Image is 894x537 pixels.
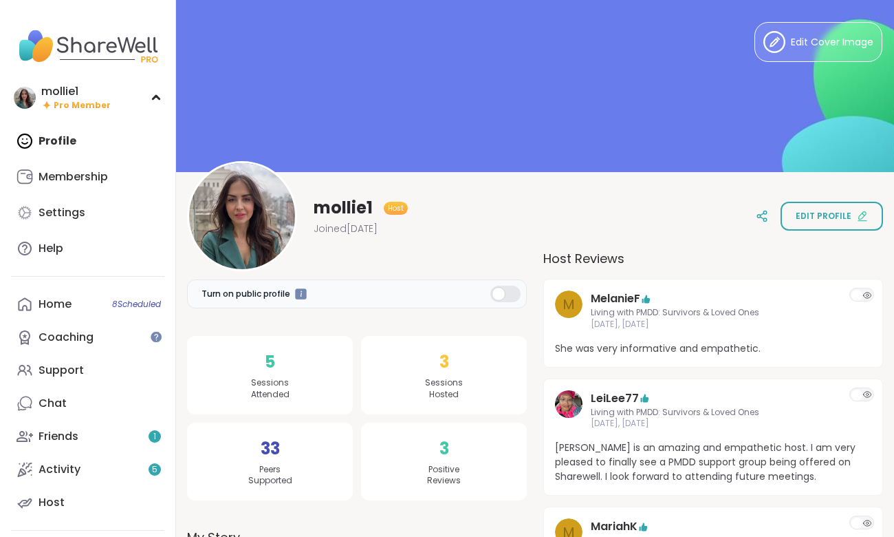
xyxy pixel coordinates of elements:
div: Host [39,495,65,510]
img: LeiLee77 [555,390,582,418]
a: MariahK [591,518,637,535]
a: LeiLee77 [555,390,582,430]
span: 5 [152,464,157,476]
a: Membership [11,160,164,193]
iframe: Spotlight [295,288,307,300]
div: Support [39,363,84,378]
div: Activity [39,462,80,477]
span: 5 [265,350,275,375]
button: Edit profile [781,202,883,231]
span: M [563,294,575,315]
span: [DATE], [DATE] [591,418,836,430]
img: mollie1 [189,163,295,269]
div: Settings [39,205,85,220]
a: Activity5 [11,453,164,486]
div: Help [39,241,63,256]
a: Help [11,232,164,265]
span: mollie1 [314,197,373,219]
button: Edit Cover Image [754,22,882,62]
span: 8 Scheduled [112,299,161,310]
span: 3 [439,350,449,375]
a: LeiLee77 [591,390,639,407]
a: Host [11,486,164,519]
div: Home [39,297,72,312]
span: Pro Member [54,100,111,112]
a: Home8Scheduled [11,288,164,321]
span: Turn on public profile [201,288,290,300]
iframe: Spotlight [151,331,162,342]
div: Friends [39,429,78,444]
a: Friends1 [11,420,164,453]
span: 3 [439,436,449,461]
span: Living with PMDD: Survivors & Loved Ones [591,407,836,419]
span: 1 [153,431,156,443]
span: Sessions Attended [251,377,290,401]
a: Coaching [11,321,164,354]
a: Settings [11,196,164,229]
span: [PERSON_NAME] is an amazing and empathetic host. I am very pleased to finally see a PMDD support ... [555,441,871,484]
span: 33 [261,436,280,461]
div: Chat [39,396,67,411]
span: [DATE], [DATE] [591,319,836,330]
span: Living with PMDD: Survivors & Loved Ones [591,307,836,319]
a: Support [11,354,164,387]
span: She was very informative and empathetic. [555,341,871,356]
div: Coaching [39,330,94,345]
span: Peers Supported [248,464,292,487]
a: Chat [11,387,164,420]
span: Edit Cover Image [791,35,873,50]
span: Positive Reviews [427,464,461,487]
a: MelanieF [591,291,640,307]
span: Sessions Hosted [425,377,463,401]
span: Edit profile [796,210,851,222]
span: Host [388,203,404,213]
span: Joined [DATE] [314,222,378,235]
div: Membership [39,169,108,185]
div: mollie1 [41,84,111,99]
img: mollie1 [14,87,36,109]
img: ShareWell Nav Logo [11,22,164,70]
a: M [555,291,582,330]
